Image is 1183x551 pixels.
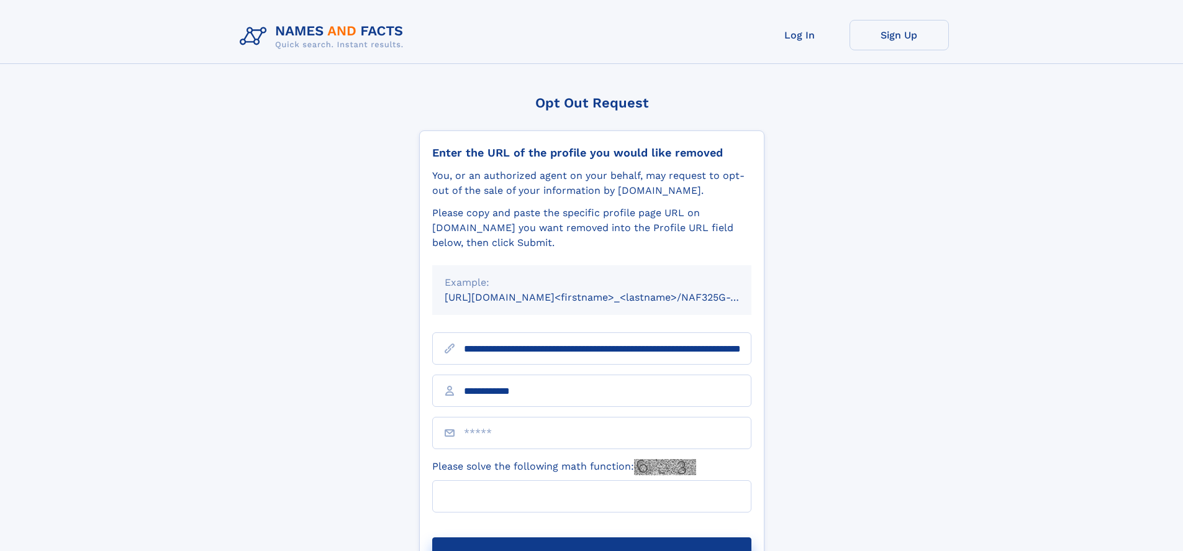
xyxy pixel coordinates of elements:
img: Logo Names and Facts [235,20,414,53]
div: Please copy and paste the specific profile page URL on [DOMAIN_NAME] you want removed into the Pr... [432,206,751,250]
a: Sign Up [850,20,949,50]
div: Enter the URL of the profile you would like removed [432,146,751,160]
div: Example: [445,275,739,290]
div: You, or an authorized agent on your behalf, may request to opt-out of the sale of your informatio... [432,168,751,198]
small: [URL][DOMAIN_NAME]<firstname>_<lastname>/NAF325G-xxxxxxxx [445,291,775,303]
div: Opt Out Request [419,95,764,111]
label: Please solve the following math function: [432,459,696,475]
a: Log In [750,20,850,50]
